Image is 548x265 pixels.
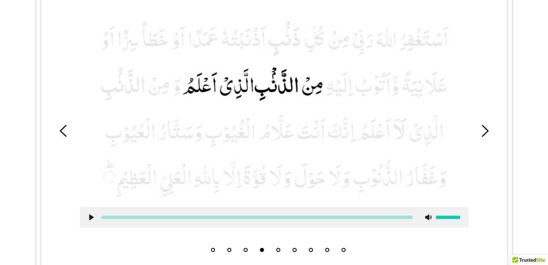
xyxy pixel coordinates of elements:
[325,248,329,252] button: 8 of 9
[293,248,297,252] button: 6 of 9
[309,248,313,252] button: 7 of 9
[276,248,280,252] button: 5 of 9
[342,248,346,252] button: 9 of 9
[211,248,215,252] button: 1 of 9
[244,248,248,252] button: 3 of 9
[227,248,231,252] button: 2 of 9
[260,248,264,252] button: 4 of 9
